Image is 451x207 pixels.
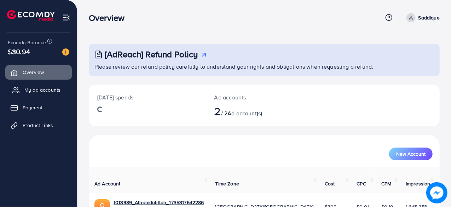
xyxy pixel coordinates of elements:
span: $30.94 [8,46,30,57]
img: logo [7,10,55,21]
a: Product Links [5,118,72,132]
h3: [AdReach] Refund Policy [105,49,198,59]
button: New Account [389,148,433,160]
h2: / 2 [214,104,285,118]
span: My ad accounts [24,86,60,93]
img: menu [62,13,70,22]
a: My ad accounts [5,83,72,97]
span: Ad Account [94,180,121,187]
a: Payment [5,100,72,115]
span: CPC [357,180,366,187]
img: image [426,182,447,203]
span: Time Zone [215,180,239,187]
p: Saddique [418,13,440,22]
h3: Overview [89,13,130,23]
span: Product Links [23,122,53,129]
span: Ad account(s) [227,109,262,117]
p: Ad accounts [214,93,285,102]
span: Overview [23,69,44,76]
span: CPM [381,180,391,187]
span: Ecomdy Balance [8,39,46,46]
span: New Account [396,151,426,156]
span: Payment [23,104,42,111]
span: Cost [325,180,335,187]
p: [DATE] spends [97,93,197,102]
span: Impression [406,180,430,187]
a: Saddique [404,13,440,22]
img: image [62,48,69,56]
a: Overview [5,65,72,79]
span: 2 [214,103,221,119]
a: 1013989_Alhamdulillah_1735317642286 [114,199,204,206]
p: Please review our refund policy carefully to understand your rights and obligations when requesti... [94,62,435,71]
